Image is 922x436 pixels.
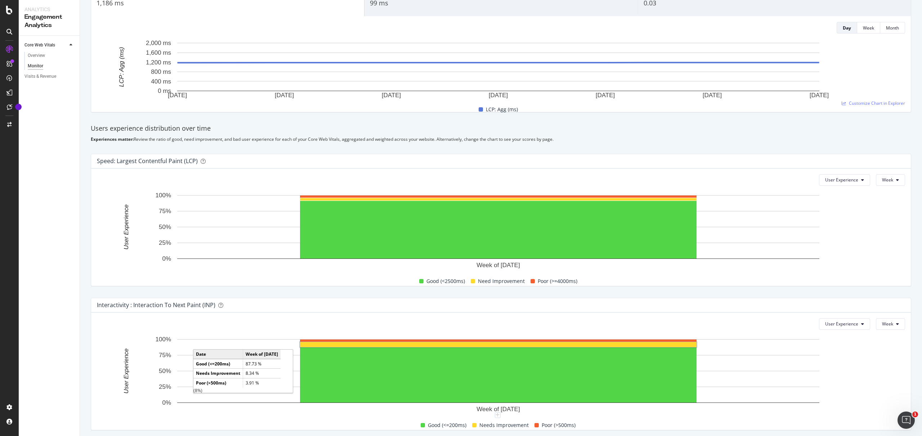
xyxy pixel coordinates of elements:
div: Interactivity : Interaction to Next Paint (INP) [97,301,215,309]
a: Monitor [28,62,75,70]
div: Speed: Largest Contentful Paint (LCP) [97,157,198,165]
text: User Experience [123,204,130,250]
text: 0 ms [158,88,171,95]
span: Needs Improvement [479,421,529,430]
text: 1,200 ms [146,59,171,66]
span: User Experience [825,321,858,327]
span: Good (<=200ms) [428,421,466,430]
a: Overview [28,52,75,59]
button: Day [837,22,857,33]
text: User Experience [123,349,130,394]
svg: A chart. [97,192,900,271]
a: Visits & Revenue [24,73,75,80]
text: 75% [159,352,171,359]
button: Week [876,318,905,330]
div: Review the ratio of good, need improvement, and bad user experience for each of your Core Web Vit... [91,136,911,142]
text: 50% [159,368,171,374]
div: Visits & Revenue [24,73,56,80]
text: 2,000 ms [146,40,171,47]
span: Week [882,321,893,327]
text: 0% [162,255,171,262]
text: Week of [DATE] [476,262,520,269]
b: Experiences matter: [91,136,134,142]
div: Month [886,25,899,31]
div: Core Web Vitals [24,41,55,49]
text: [DATE] [810,92,829,99]
text: [DATE] [275,92,294,99]
text: [DATE] [489,92,508,99]
text: 25% [159,383,171,390]
span: Good (<2500ms) [426,277,465,286]
text: 400 ms [151,78,171,85]
span: Poor (>=4000ms) [538,277,577,286]
text: [DATE] [382,92,401,99]
div: Week [863,25,874,31]
div: Analytics [24,6,74,13]
text: 25% [159,239,171,246]
text: [DATE] [596,92,615,99]
span: LCP: Agg (ms) [486,105,518,114]
div: Overview [28,52,45,59]
span: 1 [912,412,918,417]
span: User Experience [825,177,858,183]
span: Poor (>500ms) [542,421,576,430]
div: Engagement Analytics [24,13,74,30]
div: Day [843,25,851,31]
text: LCP: Agg (ms) [118,47,125,87]
text: 50% [159,224,171,230]
div: Monitor [28,62,43,70]
div: Users experience distribution over time [91,124,911,133]
button: Week [857,22,880,33]
text: 800 ms [151,68,171,75]
div: Tooltip anchor [15,104,22,110]
iframe: Intercom live chat [898,412,915,429]
button: User Experience [819,318,870,330]
a: Customize Chart in Explorer [842,100,905,106]
svg: A chart. [97,336,900,415]
button: Month [880,22,905,33]
text: 100% [156,336,171,343]
text: Week of [DATE] [476,406,520,413]
span: Customize Chart in Explorer [849,100,905,106]
text: 0% [162,399,171,406]
svg: A chart. [97,39,900,99]
text: [DATE] [168,92,187,99]
text: 1,600 ms [146,49,171,56]
button: User Experience [819,174,870,186]
text: 75% [159,208,171,215]
button: Week [876,174,905,186]
text: 100% [156,192,171,199]
text: [DATE] [703,92,722,99]
span: Week [882,177,893,183]
a: Core Web Vitals [24,41,67,49]
div: plus [495,412,501,418]
span: Need Improvement [478,277,525,286]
